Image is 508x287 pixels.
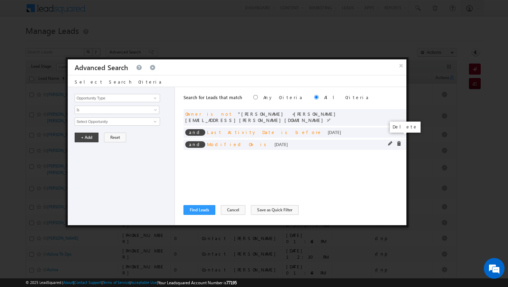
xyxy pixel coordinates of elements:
[207,129,276,135] span: Last Activity Date
[26,279,237,286] span: © 2025 LeadSquared | | | | |
[74,280,102,285] a: Contact Support
[63,280,73,285] a: About
[75,59,128,75] h3: Advanced Search
[103,280,130,285] a: Terms of Service
[158,280,237,285] span: Your Leadsquared Account Number is
[184,94,242,100] span: Search for Leads that match
[263,94,303,100] label: Any Criteria
[207,141,255,147] span: Modified On
[12,36,29,45] img: d_60004797649_company_0_60004797649
[260,141,269,147] span: is
[281,129,322,135] span: is before
[75,107,150,113] span: Is
[185,129,205,136] span: and
[274,141,288,147] span: [DATE]
[94,213,125,222] em: Start Chat
[207,111,233,117] span: is not
[113,3,130,20] div: Minimize live chat window
[75,117,160,126] input: Type to Search
[185,111,201,117] span: Owner
[251,205,299,215] button: Save as Quick Filter
[396,59,407,71] button: ×
[75,94,160,102] input: Type to Search
[150,95,159,102] a: Show All Items
[75,133,98,142] button: + Add
[221,205,245,215] button: Cancel
[75,79,162,85] span: Select Search Criteria
[324,94,369,100] label: All Criteria
[185,141,205,148] span: and
[9,64,126,207] textarea: Type your message and hit 'Enter'
[36,36,116,45] div: Chat with us now
[104,133,126,142] button: Reset
[390,122,421,133] div: Delete
[131,280,157,285] a: Acceptable Use
[226,280,237,285] span: 77195
[150,118,159,125] a: Show All Items
[185,111,339,123] span: [PERSON_NAME] <[PERSON_NAME][EMAIL_ADDRESS][PERSON_NAME][DOMAIN_NAME]>
[184,205,215,215] button: Find Leads
[328,129,341,135] span: [DATE]
[75,106,159,114] a: Is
